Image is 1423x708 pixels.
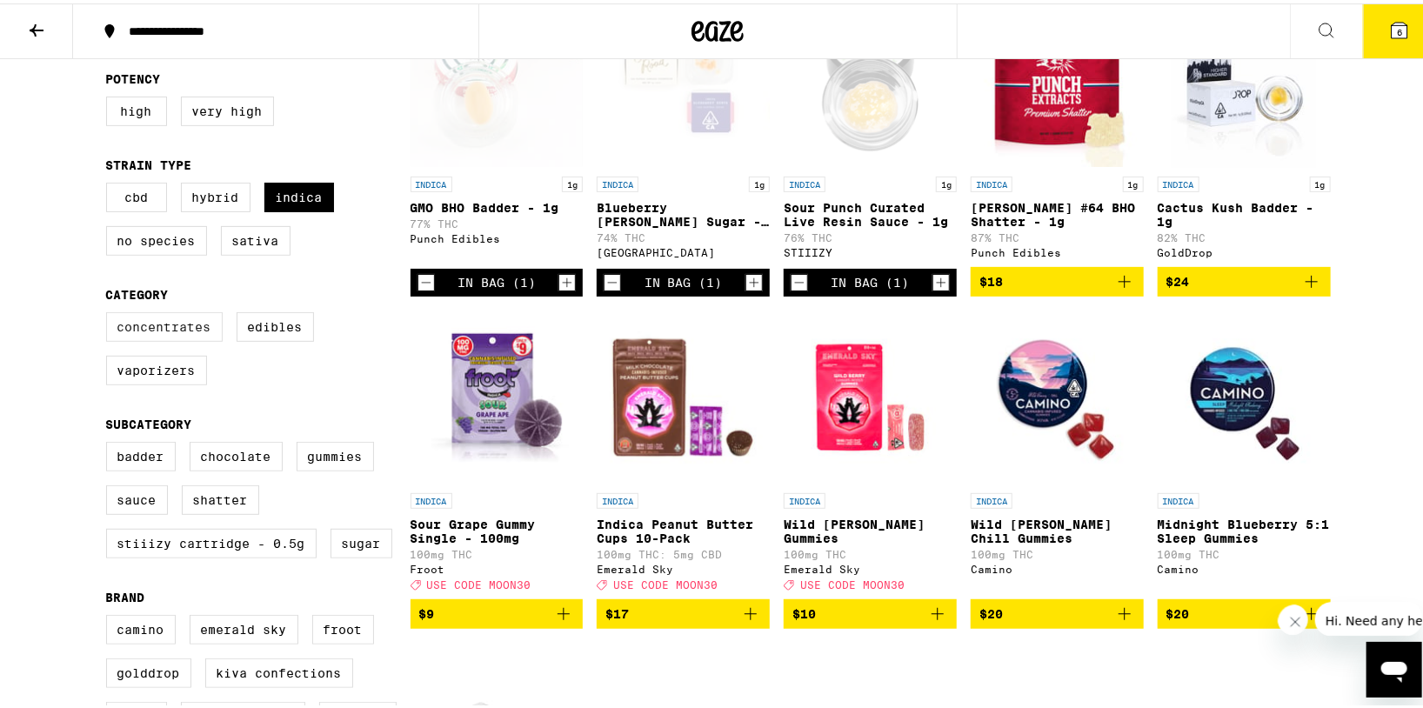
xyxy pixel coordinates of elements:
legend: Subcategory [106,414,192,428]
p: Sour Punch Curated Live Resin Sauce - 1g [784,197,957,225]
div: Emerald Sky [597,560,770,571]
legend: Strain Type [106,155,192,169]
label: Sugar [331,525,392,555]
p: 100mg THC [1158,545,1331,557]
button: Add to bag [411,596,584,625]
p: Indica Peanut Butter Cups 10-Pack [597,514,770,542]
span: $9 [419,604,435,618]
p: GMO BHO Badder - 1g [411,197,584,211]
label: No Species [106,223,207,252]
img: Emerald Sky - Indica Peanut Butter Cups 10-Pack [597,307,770,481]
button: Add to bag [597,596,770,625]
span: $20 [1166,604,1190,618]
img: Camino - Wild Berry Chill Gummies [971,307,1144,481]
span: $10 [792,604,816,618]
label: Hybrid [181,179,251,209]
p: Sour Grape Gummy Single - 100mg [411,514,584,542]
img: Froot - Sour Grape Gummy Single - 100mg [411,307,584,481]
p: 100mg THC [411,545,584,557]
a: Open page for Wild Berry Chill Gummies from Camino [971,307,1144,596]
label: Vaporizers [106,352,207,382]
p: 77% THC [411,215,584,226]
p: INDICA [1158,490,1199,505]
span: Hi. Need any help? [10,12,125,26]
p: 87% THC [971,229,1144,240]
p: INDICA [784,490,825,505]
label: Shatter [182,482,259,511]
div: Camino [971,560,1144,571]
button: Add to bag [971,264,1144,293]
label: Concentrates [106,309,223,338]
div: GoldDrop [1158,244,1331,255]
iframe: Close message [1278,601,1308,631]
label: Camino [106,611,176,641]
span: $17 [605,604,629,618]
label: Badder [106,438,176,468]
div: STIIIZY [784,244,957,255]
legend: Brand [106,587,145,601]
img: Emerald Sky - Wild Berry Gummies [784,307,957,481]
label: Emerald Sky [190,611,298,641]
p: INDICA [1158,173,1199,189]
button: Add to bag [1158,264,1331,293]
p: Blueberry [PERSON_NAME] Sugar - 1g [597,197,770,225]
div: [GEOGRAPHIC_DATA] [597,244,770,255]
p: 76% THC [784,229,957,240]
label: Chocolate [190,438,283,468]
button: Increment [558,271,576,288]
div: Punch Edibles [411,230,584,241]
p: 1g [749,173,770,189]
p: INDICA [971,173,1012,189]
p: Midnight Blueberry 5:1 Sleep Gummies [1158,514,1331,542]
p: 1g [1310,173,1331,189]
a: Open page for Wild Berry Gummies from Emerald Sky [784,307,957,596]
p: 1g [562,173,583,189]
p: 1g [1123,173,1144,189]
p: INDICA [411,490,452,505]
p: [PERSON_NAME] #64 BHO Shatter - 1g [971,197,1144,225]
button: Increment [745,271,763,288]
span: USE CODE MOON30 [613,576,718,587]
span: $24 [1166,271,1190,285]
div: Emerald Sky [784,560,957,571]
legend: Category [106,284,169,298]
button: Decrement [418,271,435,288]
p: INDICA [784,173,825,189]
div: In Bag (1) [458,272,536,286]
iframe: Button to launch messaging window [1366,638,1422,694]
button: Increment [932,271,950,288]
p: 100mg THC: 5mg CBD [597,545,770,557]
p: INDICA [411,173,452,189]
legend: Potency [106,69,161,83]
label: STIIIZY Cartridge - 0.5g [106,525,317,555]
span: USE CODE MOON30 [800,576,905,587]
span: USE CODE MOON30 [427,576,531,587]
button: Add to bag [971,596,1144,625]
button: Decrement [791,271,808,288]
p: 74% THC [597,229,770,240]
p: INDICA [597,173,638,189]
label: Very High [181,93,274,123]
p: 82% THC [1158,229,1331,240]
p: 100mg THC [971,545,1144,557]
label: CBD [106,179,167,209]
label: Edibles [237,309,314,338]
span: $18 [979,271,1003,285]
span: $20 [979,604,1003,618]
label: Indica [264,179,334,209]
a: Open page for Indica Peanut Butter Cups 10-Pack from Emerald Sky [597,307,770,596]
span: 6 [1397,23,1402,34]
p: Wild [PERSON_NAME] Gummies [784,514,957,542]
label: High [106,93,167,123]
button: Add to bag [1158,596,1331,625]
p: INDICA [971,490,1012,505]
button: Add to bag [784,596,957,625]
p: Cactus Kush Badder - 1g [1158,197,1331,225]
div: In Bag (1) [645,272,723,286]
a: Open page for Midnight Blueberry 5:1 Sleep Gummies from Camino [1158,307,1331,596]
div: In Bag (1) [831,272,909,286]
img: Camino - Midnight Blueberry 5:1 Sleep Gummies [1158,307,1331,481]
label: GoldDrop [106,655,191,685]
label: Kiva Confections [205,655,353,685]
p: 100mg THC [784,545,957,557]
